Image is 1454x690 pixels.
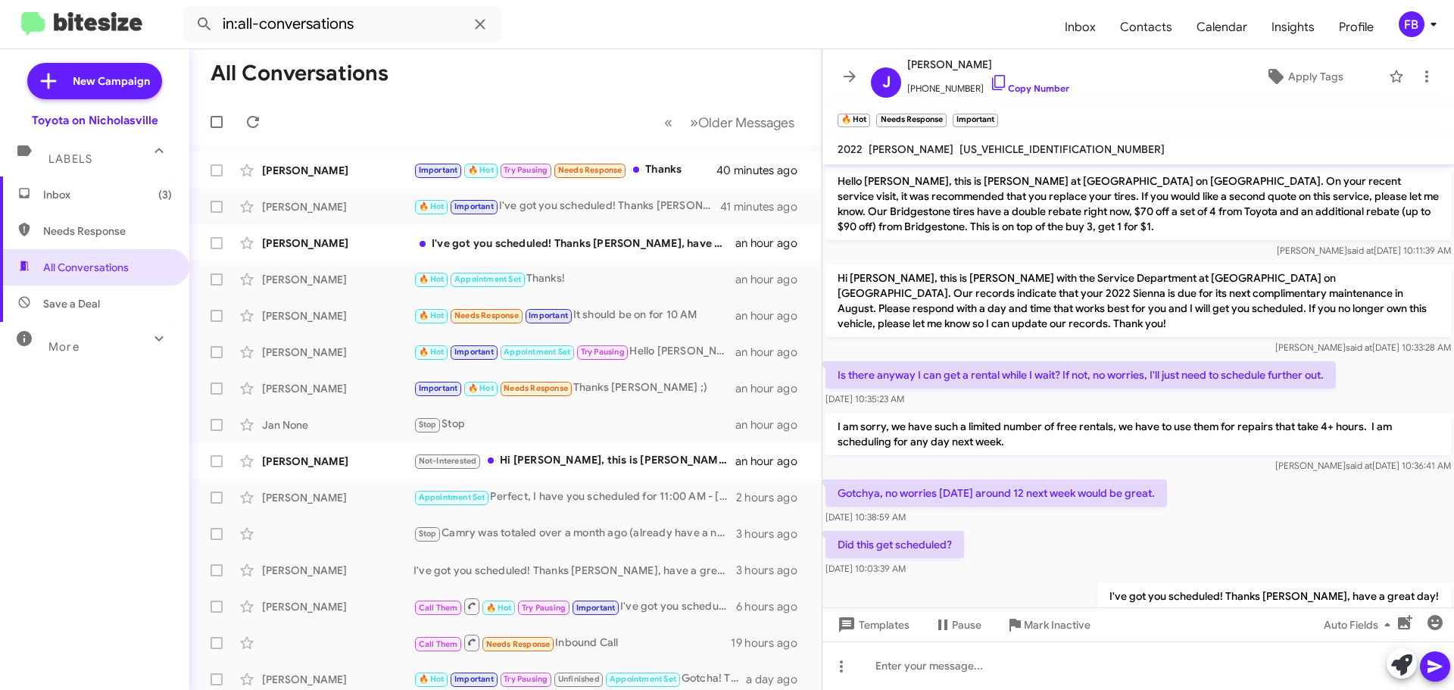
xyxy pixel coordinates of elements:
[869,142,953,156] span: [PERSON_NAME]
[690,113,698,132] span: »
[1024,611,1090,638] span: Mark Inactive
[43,296,100,311] span: Save a Deal
[419,311,445,320] span: 🔥 Hot
[486,603,512,613] span: 🔥 Hot
[419,201,445,211] span: 🔥 Hot
[413,563,736,578] div: I've got you scheduled! Thanks [PERSON_NAME], have a great day!
[413,198,720,215] div: I've got you scheduled! Thanks [PERSON_NAME], have a great day!
[825,393,904,404] span: [DATE] 10:35:23 AM
[32,113,158,128] div: Toyota on Nicholasville
[1053,5,1108,49] a: Inbox
[720,199,810,214] div: 41 minutes ago
[735,272,810,287] div: an hour ago
[419,420,437,429] span: Stop
[419,456,477,466] span: Not-Interested
[419,383,458,393] span: Important
[158,187,172,202] span: (3)
[655,107,682,138] button: Previous
[262,272,413,287] div: [PERSON_NAME]
[1386,11,1437,37] button: FB
[1312,611,1409,638] button: Auto Fields
[746,672,810,687] div: a day ago
[825,361,1336,389] p: Is there anyway I can get a rental while I wait? If not, no worries, I'll just need to schedule f...
[825,479,1167,507] p: Gotchya, no worries [DATE] around 12 next week would be great.
[1327,5,1386,49] a: Profile
[558,165,622,175] span: Needs Response
[262,417,413,432] div: Jan None
[882,70,891,95] span: J
[27,63,162,99] a: New Campaign
[413,379,735,397] div: Thanks [PERSON_NAME] ;)
[576,603,616,613] span: Important
[419,274,445,284] span: 🔥 Hot
[558,674,600,684] span: Unfinished
[907,55,1069,73] span: [PERSON_NAME]
[419,529,437,539] span: Stop
[504,347,570,357] span: Appointment Set
[990,83,1069,94] a: Copy Number
[262,490,413,505] div: [PERSON_NAME]
[504,165,548,175] span: Try Pausing
[736,563,810,578] div: 3 hours ago
[835,611,910,638] span: Templates
[211,61,388,86] h1: All Conversations
[262,199,413,214] div: [PERSON_NAME]
[419,347,445,357] span: 🔥 Hot
[262,381,413,396] div: [PERSON_NAME]
[454,274,521,284] span: Appointment Set
[419,165,458,175] span: Important
[1184,5,1259,49] span: Calendar
[262,599,413,614] div: [PERSON_NAME]
[413,307,735,324] div: It should be on for 10 AM
[48,340,80,354] span: More
[825,413,1451,455] p: I am sorry, we have such a limited number of free rentals, we have to use them for repairs that t...
[681,107,803,138] button: Next
[419,603,458,613] span: Call Them
[664,113,672,132] span: «
[1399,11,1424,37] div: FB
[43,187,172,202] span: Inbox
[719,163,810,178] div: 40 minutes ago
[419,492,485,502] span: Appointment Set
[735,381,810,396] div: an hour ago
[454,311,519,320] span: Needs Response
[468,165,494,175] span: 🔥 Hot
[953,114,998,127] small: Important
[413,597,736,616] div: I've got you scheduled! Thanks [PERSON_NAME], have a great day!
[876,114,946,127] small: Needs Response
[1275,342,1451,353] span: [PERSON_NAME] [DATE] 10:33:28 AM
[419,639,458,649] span: Call Them
[43,260,129,275] span: All Conversations
[413,236,735,251] div: I've got you scheduled! Thanks [PERSON_NAME], have a great day!
[825,531,964,558] p: Did this get scheduled?
[1259,5,1327,49] a: Insights
[610,674,676,684] span: Appointment Set
[822,611,922,638] button: Templates
[735,236,810,251] div: an hour ago
[959,142,1165,156] span: [US_VEHICLE_IDENTIFICATION_NUMBER]
[1288,63,1343,90] span: Apply Tags
[413,161,719,179] div: Thanks
[454,201,494,211] span: Important
[698,114,794,131] span: Older Messages
[454,674,494,684] span: Important
[825,264,1451,337] p: Hi [PERSON_NAME], this is [PERSON_NAME] with the Service Department at [GEOGRAPHIC_DATA] on [GEOG...
[735,345,810,360] div: an hour ago
[838,142,863,156] span: 2022
[262,454,413,469] div: [PERSON_NAME]
[529,311,568,320] span: Important
[73,73,150,89] span: New Campaign
[736,490,810,505] div: 2 hours ago
[48,152,92,166] span: Labels
[419,674,445,684] span: 🔥 Hot
[736,526,810,542] div: 3 hours ago
[1097,582,1451,610] p: I've got you scheduled! Thanks [PERSON_NAME], have a great day!
[1277,245,1451,256] span: [PERSON_NAME] [DATE] 10:11:39 AM
[486,639,551,649] span: Needs Response
[825,563,906,574] span: [DATE] 10:03:39 AM
[522,603,566,613] span: Try Pausing
[1347,245,1374,256] span: said at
